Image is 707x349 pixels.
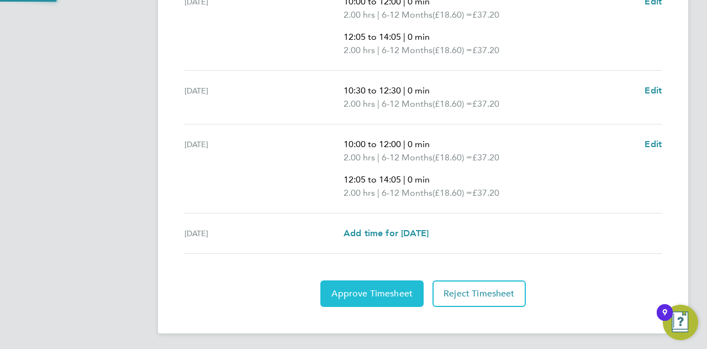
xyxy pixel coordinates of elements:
span: 2.00 hrs [344,45,375,55]
div: [DATE] [184,138,344,200]
span: £37.20 [472,9,499,20]
span: Add time for [DATE] [344,228,429,238]
a: Edit [645,138,662,151]
span: 12:05 to 14:05 [344,32,401,42]
span: 6-12 Months [382,186,432,200]
span: 6-12 Months [382,44,432,57]
span: | [377,152,379,163]
span: 0 min [408,139,430,149]
span: 6-12 Months [382,97,432,111]
span: | [403,139,405,149]
span: (£18.60) = [432,187,472,198]
span: (£18.60) = [432,98,472,109]
span: 0 min [408,174,430,185]
span: 10:30 to 12:30 [344,85,401,96]
span: £37.20 [472,98,499,109]
span: | [377,45,379,55]
span: 2.00 hrs [344,187,375,198]
button: Approve Timesheet [320,280,424,307]
span: £37.20 [472,152,499,163]
span: (£18.60) = [432,9,472,20]
span: £37.20 [472,187,499,198]
span: 2.00 hrs [344,152,375,163]
span: 0 min [408,32,430,42]
button: Open Resource Center, 9 new notifications [663,305,698,340]
span: 2.00 hrs [344,9,375,20]
div: 9 [662,312,667,327]
span: 10:00 to 12:00 [344,139,401,149]
span: | [403,174,405,185]
span: Edit [645,85,662,96]
span: £37.20 [472,45,499,55]
span: 6-12 Months [382,8,432,22]
span: | [403,85,405,96]
span: | [403,32,405,42]
span: Approve Timesheet [331,288,413,299]
button: Reject Timesheet [432,280,526,307]
span: 0 min [408,85,430,96]
span: 6-12 Months [382,151,432,164]
span: 2.00 hrs [344,98,375,109]
span: Reject Timesheet [444,288,515,299]
span: | [377,98,379,109]
div: [DATE] [184,227,344,240]
span: | [377,9,379,20]
span: (£18.60) = [432,45,472,55]
span: 12:05 to 14:05 [344,174,401,185]
div: [DATE] [184,84,344,111]
a: Edit [645,84,662,97]
span: (£18.60) = [432,152,472,163]
a: Add time for [DATE] [344,227,429,240]
span: Edit [645,139,662,149]
span: | [377,187,379,198]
